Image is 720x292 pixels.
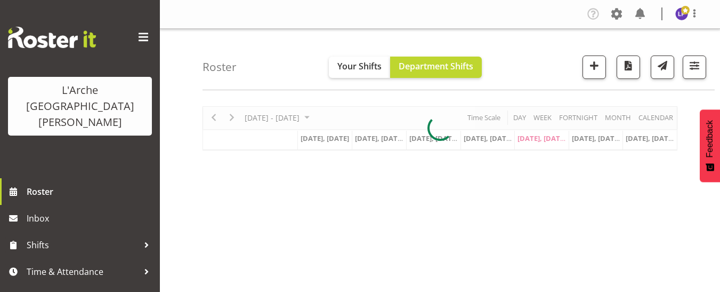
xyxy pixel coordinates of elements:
[8,27,96,48] img: Rosterit website logo
[675,7,688,20] img: lydia-peters9732.jpg
[705,120,715,157] span: Feedback
[27,237,139,253] span: Shifts
[651,56,674,79] button: Send a list of all shifts for the selected filtered period to all rostered employees.
[27,210,155,226] span: Inbox
[583,56,606,79] button: Add a new shift
[683,56,706,79] button: Filter Shifts
[27,184,155,200] span: Roster
[390,57,482,78] button: Department Shifts
[617,56,640,79] button: Download a PDF of the roster according to the set date range.
[27,264,139,280] span: Time & Attendance
[700,109,720,182] button: Feedback - Show survey
[337,60,382,72] span: Your Shifts
[19,82,141,130] div: L'Arche [GEOGRAPHIC_DATA][PERSON_NAME]
[399,60,473,72] span: Department Shifts
[203,61,237,73] h4: Roster
[329,57,390,78] button: Your Shifts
